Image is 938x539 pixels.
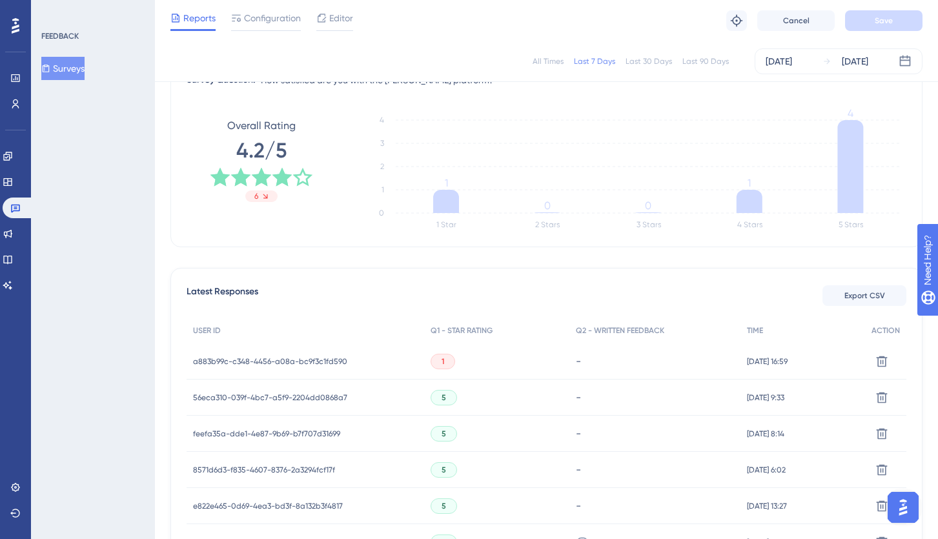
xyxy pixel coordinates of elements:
[783,15,810,26] span: Cancel
[576,463,735,476] div: -
[626,56,672,66] div: Last 30 Days
[183,10,216,26] span: Reports
[41,31,79,41] div: FEEDBACK
[187,284,258,307] span: Latest Responses
[193,429,340,439] span: feefa35a-dde1-4e87-9b69-b7f707d31699
[845,10,923,31] button: Save
[839,220,863,229] text: 5 Stars
[380,139,384,148] tspan: 3
[576,427,735,440] div: -
[747,465,786,475] span: [DATE] 6:02
[576,325,664,336] span: Q2 - WRITTEN FEEDBACK
[227,118,296,134] span: Overall Rating
[748,177,751,189] tspan: 1
[544,199,551,212] tspan: 0
[757,10,835,31] button: Cancel
[645,199,651,212] tspan: 0
[254,191,258,201] span: 6
[193,501,343,511] span: e822e465-0d69-4ea3-bd3f-8a132b3f4817
[576,391,735,403] div: -
[884,488,923,527] iframe: UserGuiding AI Assistant Launcher
[442,465,446,475] span: 5
[379,208,384,218] tspan: 0
[193,392,347,403] span: 56eca310-039f-4bc7-a5f9-2204dd0868a7
[766,54,792,69] div: [DATE]
[329,10,353,26] span: Editor
[737,220,762,229] text: 4 Stars
[380,116,384,125] tspan: 4
[842,54,868,69] div: [DATE]
[193,325,221,336] span: USER ID
[244,10,301,26] span: Configuration
[30,3,81,19] span: Need Help?
[535,220,560,229] text: 2 Stars
[382,185,384,194] tspan: 1
[436,220,456,229] text: 1 Star
[576,355,735,367] div: -
[747,325,763,336] span: TIME
[236,136,287,165] span: 4.2/5
[533,56,564,66] div: All Times
[576,500,735,512] div: -
[442,392,446,403] span: 5
[747,501,787,511] span: [DATE] 13:27
[872,325,900,336] span: ACTION
[574,56,615,66] div: Last 7 Days
[747,356,788,367] span: [DATE] 16:59
[848,107,853,119] tspan: 4
[445,177,448,189] tspan: 1
[41,57,85,80] button: Surveys
[875,15,893,26] span: Save
[844,290,885,301] span: Export CSV
[193,356,347,367] span: a883b99c-c348-4456-a08a-bc9f3c1fd590
[442,429,446,439] span: 5
[380,162,384,171] tspan: 2
[822,285,906,306] button: Export CSV
[682,56,729,66] div: Last 90 Days
[431,325,493,336] span: Q1 - STAR RATING
[193,465,335,475] span: 8571d6d3-f835-4607-8376-2a3294fcf17f
[637,220,661,229] text: 3 Stars
[747,429,784,439] span: [DATE] 8:14
[747,392,784,403] span: [DATE] 9:33
[442,356,444,367] span: 1
[442,501,446,511] span: 5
